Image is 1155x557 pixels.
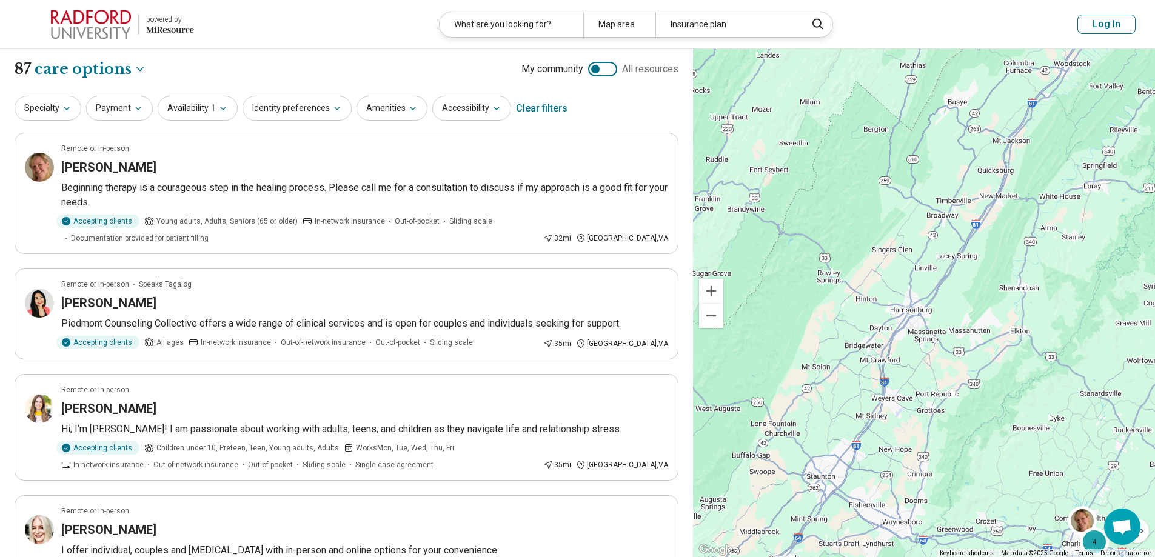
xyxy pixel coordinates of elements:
p: Remote or In-person [61,143,129,154]
button: Specialty [15,96,81,121]
div: Insurance plan [655,12,799,37]
span: Map data ©2025 Google [1001,550,1068,556]
div: [GEOGRAPHIC_DATA] , VA [576,338,668,349]
span: In-network insurance [201,337,271,348]
span: Children under 10, Preteen, Teen, Young adults, Adults [156,442,339,453]
span: care options [35,59,132,79]
div: Accepting clients [56,215,139,228]
span: Out-of-pocket [375,337,420,348]
span: 1 [211,102,216,115]
span: In-network insurance [315,216,385,227]
div: 35 mi [543,338,571,349]
p: Remote or In-person [61,505,129,516]
div: [GEOGRAPHIC_DATA] , VA [576,459,668,470]
span: All resources [622,62,678,76]
span: Out-of-pocket [248,459,293,470]
p: Remote or In-person [61,384,129,395]
button: Zoom out [699,304,723,328]
h3: [PERSON_NAME] [61,521,156,538]
a: Terms (opens in new tab) [1076,550,1093,556]
p: Hi, I’m [PERSON_NAME]! I am passionate about working with adults, teens, and children as they nav... [61,422,668,436]
span: Works Mon, Tue, Wed, Thu, Fri [356,442,454,453]
div: 4 [1080,527,1109,556]
div: powered by [146,14,194,25]
a: Open chat [1104,509,1140,545]
button: Accessibility [432,96,511,121]
div: Accepting clients [56,441,139,455]
h3: [PERSON_NAME] [61,295,156,312]
p: Remote or In-person [61,279,129,290]
span: Out-of-network insurance [281,337,366,348]
div: Map area [583,12,655,37]
p: Piedmont Counseling Collective offers a wide range of clinical services and is open for couples a... [61,316,668,331]
span: Sliding scale [449,216,492,227]
button: Log In [1077,15,1136,34]
button: Care options [35,59,146,79]
div: Clear filters [516,94,567,123]
div: Accepting clients [56,336,139,349]
button: Zoom in [699,279,723,303]
a: Radford University powered by [19,10,194,39]
span: Young adults, Adults, Seniors (65 or older) [156,216,298,227]
span: Out-of-pocket [395,216,440,227]
span: Documentation provided for patient filling [71,233,209,244]
h3: [PERSON_NAME] [61,159,156,176]
div: 35 mi [543,459,571,470]
span: Speaks Tagalog [139,279,192,290]
span: All ages [156,337,184,348]
div: What are you looking for? [440,12,583,37]
div: 32 mi [543,233,571,244]
button: Availability1 [158,96,238,121]
p: Beginning therapy is a courageous step in the healing process. Please call me for a consultation ... [61,181,668,210]
a: Report a map error [1100,550,1151,556]
img: Radford University [51,10,131,39]
span: Out-of-network insurance [153,459,238,470]
span: My community [521,62,583,76]
span: In-network insurance [73,459,144,470]
h3: [PERSON_NAME] [61,400,156,417]
span: Single case agreement [355,459,434,470]
button: Payment [86,96,153,121]
span: Sliding scale [430,337,473,348]
span: Sliding scale [303,459,346,470]
div: [GEOGRAPHIC_DATA] , VA [576,233,668,244]
button: Amenities [357,96,427,121]
h1: 87 [15,59,146,79]
button: Identity preferences [243,96,352,121]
